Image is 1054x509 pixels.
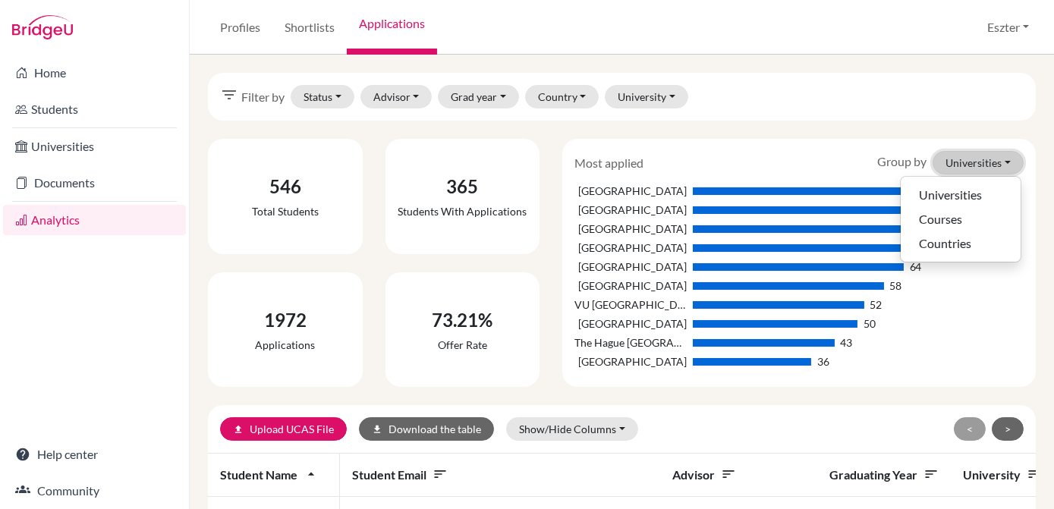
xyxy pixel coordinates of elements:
[923,467,939,482] i: sort
[220,417,347,441] a: uploadUpload UCAS File
[1027,467,1042,482] i: sort
[574,183,687,199] div: [GEOGRAPHIC_DATA]
[398,173,527,200] div: 365
[3,476,186,506] a: Community
[817,353,829,369] div: 36
[721,467,736,482] i: sort
[220,86,238,104] i: filter_list
[3,58,186,88] a: Home
[525,85,599,108] button: Country
[954,417,986,441] button: <
[574,335,687,350] div: The Hague [GEOGRAPHIC_DATA]
[432,337,492,353] div: Offer rate
[910,259,922,275] div: 64
[220,467,319,482] span: Student name
[901,183,1021,207] button: Universities
[438,85,519,108] button: Grad year
[252,173,319,200] div: 546
[890,278,902,294] div: 58
[3,131,186,162] a: Universities
[866,151,1035,174] div: Group by
[933,151,1024,174] button: Universities
[233,424,244,435] i: upload
[574,221,687,237] div: [GEOGRAPHIC_DATA]
[901,231,1021,256] button: Countries
[241,88,285,106] span: Filter by
[992,417,1024,441] button: >
[352,467,448,482] span: Student email
[372,424,382,435] i: download
[359,417,494,441] button: downloadDownload the table
[291,85,354,108] button: Status
[304,467,319,482] i: arrow_drop_up
[605,85,688,108] button: University
[252,203,319,219] div: Total students
[3,94,186,124] a: Students
[980,13,1036,42] button: Eszter
[870,297,883,313] div: 52
[433,467,448,482] i: sort
[3,439,186,470] a: Help center
[901,207,1021,231] button: Courses
[829,467,939,482] span: Graduating year
[841,335,853,350] div: 43
[574,259,687,275] div: [GEOGRAPHIC_DATA]
[255,306,315,334] div: 1972
[574,316,687,331] div: [GEOGRAPHIC_DATA]
[574,202,687,218] div: [GEOGRAPHIC_DATA]
[432,306,492,334] div: 73.21%
[360,85,433,108] button: Advisor
[864,316,876,331] div: 50
[574,240,687,256] div: [GEOGRAPHIC_DATA]
[3,205,186,235] a: Analytics
[963,467,1042,482] span: University
[398,203,527,219] div: Students with applications
[574,353,687,369] div: [GEOGRAPHIC_DATA]
[574,297,687,313] div: VU [GEOGRAPHIC_DATA]
[3,168,186,198] a: Documents
[255,337,315,353] div: Applications
[12,15,73,39] img: Bridge-U
[563,154,655,172] div: Most applied
[574,278,687,294] div: [GEOGRAPHIC_DATA]
[672,467,736,482] span: Advisor
[900,176,1021,262] div: Universities
[506,417,638,441] button: Show/Hide Columns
